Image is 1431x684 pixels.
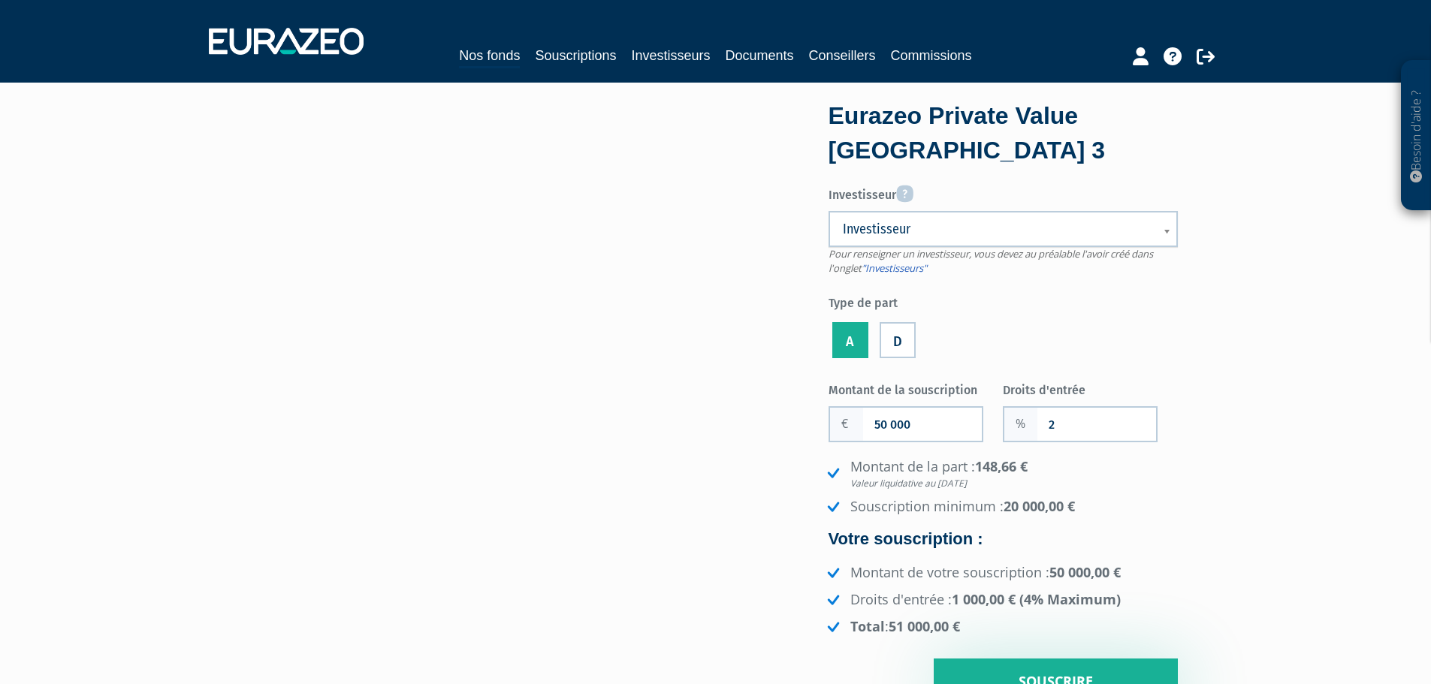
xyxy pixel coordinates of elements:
[824,497,1178,517] li: Souscription minimum :
[1049,563,1121,581] strong: 50 000,00 €
[535,45,616,66] a: Souscriptions
[829,290,1178,312] label: Type de part
[809,45,876,66] a: Conseillers
[459,45,520,68] a: Nos fonds
[850,617,885,635] strong: Total
[863,408,982,441] input: Montant de la souscription souhaité
[824,590,1178,610] li: Droits d'entrée :
[1408,68,1425,203] p: Besoin d'aide ?
[824,617,1178,637] li: :
[209,28,364,55] img: 1732889491-logotype_eurazeo_blanc_rvb.png
[952,590,1121,608] strong: 1 000,00 € (4% Maximum)
[880,322,916,358] label: D
[726,45,794,66] a: Documents
[1037,408,1156,441] input: Frais d'entrée
[889,617,960,635] strong: 51 000,00 €
[891,45,972,66] a: Commissions
[1003,377,1178,399] label: Droits d'entrée
[862,261,927,275] a: "Investisseurs"
[850,457,1178,490] strong: 148,66 €
[254,105,785,404] iframe: YouTube video player
[824,563,1178,583] li: Montant de votre souscription :
[829,377,1004,399] label: Montant de la souscription
[829,247,1153,275] span: Pour renseigner un investisseur, vous devez au préalable l'avoir créé dans l'onglet
[1004,497,1075,515] strong: 20 000,00 €
[843,220,1144,238] span: Investisseur
[824,457,1178,490] li: Montant de la part :
[829,99,1178,167] div: Eurazeo Private Value [GEOGRAPHIC_DATA] 3
[850,477,1178,490] em: Valeur liquidative au [DATE]
[631,45,710,66] a: Investisseurs
[829,179,1178,204] label: Investisseur
[832,322,868,358] label: A
[829,530,1178,548] h4: Votre souscription :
